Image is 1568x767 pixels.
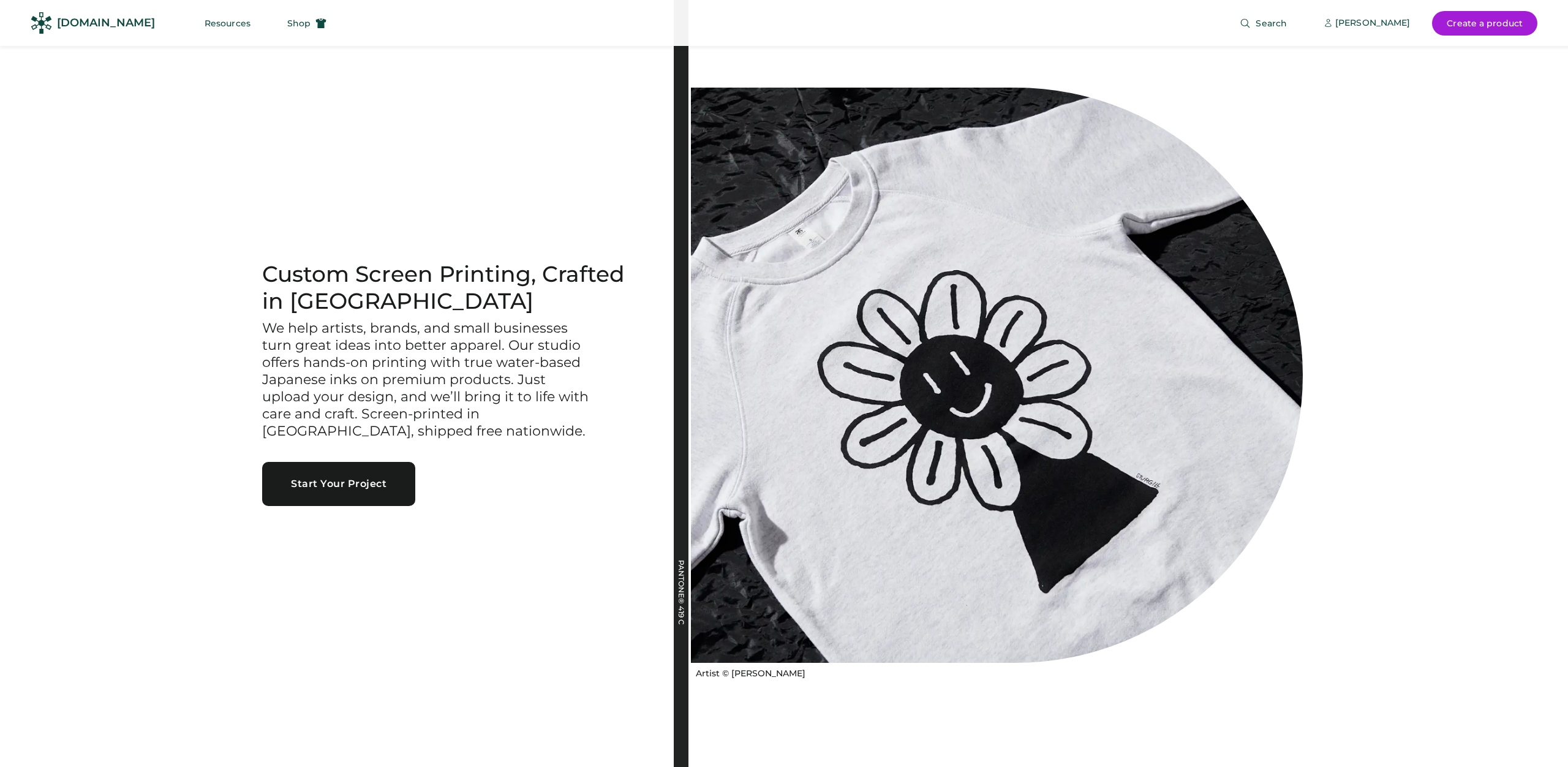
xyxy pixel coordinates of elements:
h3: We help artists, brands, and small businesses turn great ideas into better apparel. Our studio of... [262,320,593,440]
div: Artist © [PERSON_NAME] [696,668,805,680]
button: Shop [273,11,341,36]
span: Shop [287,19,311,28]
button: Resources [190,11,265,36]
div: PANTONE® 419 C [677,560,685,682]
button: Start Your Project [262,462,415,506]
button: Search [1225,11,1302,36]
h1: Custom Screen Printing, Crafted in [GEOGRAPHIC_DATA] [262,261,644,315]
div: [DOMAIN_NAME] [57,15,155,31]
div: [PERSON_NAME] [1335,17,1410,29]
button: Create a product [1432,11,1537,36]
img: Rendered Logo - Screens [31,12,52,34]
span: Search [1256,19,1287,28]
a: Artist © [PERSON_NAME] [691,663,805,680]
iframe: Front Chat [1510,712,1562,765]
